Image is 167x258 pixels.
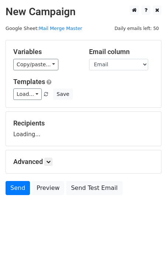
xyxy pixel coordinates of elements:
[39,26,82,31] a: Mail Merge Master
[13,48,78,56] h5: Variables
[6,181,30,195] a: Send
[13,119,154,138] div: Loading...
[6,6,161,18] h2: New Campaign
[13,119,154,127] h5: Recipients
[13,88,42,100] a: Load...
[112,26,161,31] a: Daily emails left: 50
[13,59,58,70] a: Copy/paste...
[13,78,45,86] a: Templates
[112,24,161,33] span: Daily emails left: 50
[32,181,64,195] a: Preview
[13,158,154,166] h5: Advanced
[66,181,122,195] a: Send Test Email
[6,26,82,31] small: Google Sheet:
[89,48,154,56] h5: Email column
[53,88,72,100] button: Save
